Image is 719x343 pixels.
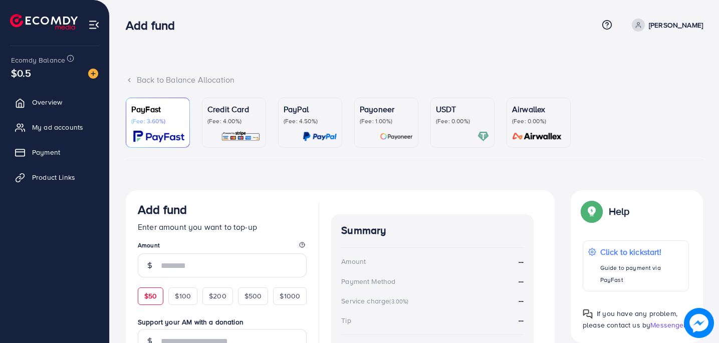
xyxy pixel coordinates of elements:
img: card [221,131,261,142]
label: Support your AM with a donation [138,317,307,327]
span: Messenger [650,320,686,330]
h3: Add fund [126,18,183,33]
img: menu [88,19,100,31]
p: (Fee: 1.00%) [360,117,413,125]
span: $1000 [280,291,300,301]
img: card [380,131,413,142]
img: image [88,69,98,79]
span: $50 [144,291,157,301]
span: $200 [209,291,226,301]
img: card [509,131,565,142]
span: My ad accounts [32,122,83,132]
p: Guide to payment via PayFast [600,262,683,286]
span: Payment [32,147,60,157]
p: Credit Card [207,103,261,115]
img: Popup guide [583,202,601,220]
div: Service charge [341,296,411,306]
p: (Fee: 4.00%) [207,117,261,125]
img: card [303,131,337,142]
img: logo [10,14,78,30]
p: Payoneer [360,103,413,115]
div: Amount [341,256,366,266]
img: card [477,131,489,142]
span: Product Links [32,172,75,182]
h4: Summary [341,224,524,237]
p: PayFast [131,103,184,115]
p: USDT [436,103,489,115]
span: If you have any problem, please contact us by [583,308,677,330]
h3: Add fund [138,202,187,217]
p: PayPal [284,103,337,115]
div: Payment Method [341,276,395,286]
a: Product Links [8,167,102,187]
a: My ad accounts [8,117,102,137]
p: [PERSON_NAME] [649,19,703,31]
small: (3.00%) [389,297,408,305]
div: Back to Balance Allocation [126,74,703,86]
strong: -- [519,275,524,287]
a: [PERSON_NAME] [628,19,703,32]
p: Click to kickstart! [600,246,683,258]
a: Overview [8,92,102,112]
p: Airwallex [512,103,565,115]
span: $0.5 [11,66,32,80]
img: card [133,131,184,142]
span: $500 [245,291,262,301]
span: Ecomdy Balance [11,55,65,65]
span: $100 [175,291,191,301]
p: Help [609,205,630,217]
strong: -- [519,256,524,267]
p: (Fee: 3.60%) [131,117,184,125]
p: (Fee: 0.00%) [512,117,565,125]
legend: Amount [138,241,307,253]
img: Popup guide [583,309,593,319]
p: (Fee: 4.50%) [284,117,337,125]
strong: -- [519,295,524,306]
strong: -- [519,314,524,325]
p: (Fee: 0.00%) [436,117,489,125]
a: Payment [8,142,102,162]
div: Tip [341,315,351,325]
img: image [684,308,714,338]
span: Overview [32,97,62,107]
p: Enter amount you want to top-up [138,221,307,233]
